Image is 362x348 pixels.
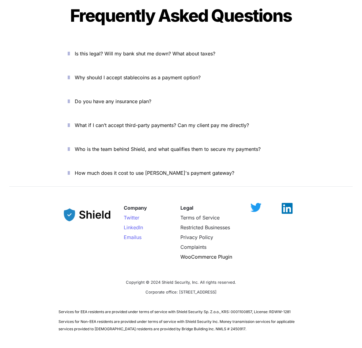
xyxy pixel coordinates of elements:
[75,170,234,176] span: How much does it cost to use [PERSON_NAME]'s payment gateway?
[58,68,304,87] button: Why should I accept stablecoins as a payment option?
[75,122,249,128] span: What if I can’t accept third-party payments? Can my client pay me directly?
[70,5,292,26] span: Frequently Asked Questions
[181,244,207,250] a: Complaints
[126,280,236,285] span: Copyright © 2024 Shield Security, Inc. All rights reserved.
[58,163,304,182] button: How much does it cost to use [PERSON_NAME]'s payment gateway?
[58,116,304,135] button: What if I can’t accept third-party payments? Can my client pay me directly?
[136,234,141,240] span: us
[181,254,232,260] a: WooCommerce Plugin
[75,146,261,152] span: Who is the team behind Shield, and what qualifies them to secure my payments?
[124,224,143,230] a: LinkedIn
[75,51,215,57] span: Is this legal? Will my bank shut me down? What about taxes?
[58,140,304,159] button: Who is the team behind Shield, and what qualifies them to secure my payments?
[58,92,304,111] button: Do you have any insurance plan?
[124,234,141,240] a: Emailus
[145,290,217,294] span: Corporate office: [STREET_ADDRESS]
[75,74,201,80] span: Why should I accept stablecoins as a payment option?
[181,224,230,230] a: Restricted Businesses
[124,215,139,221] a: Twitter
[58,319,296,331] span: Services for Non-EEA residents are provided under terms of service with Shield Security Inc. Mone...
[181,234,213,240] a: Privacy Policy
[181,215,220,221] a: Terms of Service
[124,234,136,240] span: Email
[58,44,304,63] button: Is this legal? Will my bank shut me down? What about taxes?
[181,205,194,211] strong: Legal
[58,309,291,314] span: Services for EEA residents are provided under terms of service with Shield Security Sp. Z.o.o., K...
[75,98,151,104] span: Do you have any insurance plan?
[124,205,147,211] strong: Company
